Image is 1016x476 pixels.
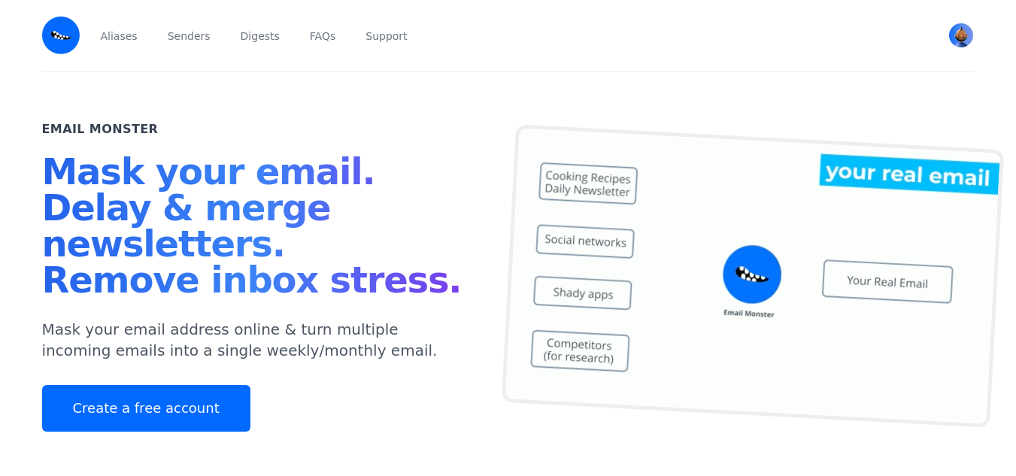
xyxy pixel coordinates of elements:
a: Create a free account [42,385,250,432]
h1: Mask your email. Delay & merge newsletters. Remove inbox stress. [42,153,472,304]
img: Email Monster [42,17,80,54]
img: harrye's Avatar [949,23,973,47]
p: Mask your email address online & turn multiple incoming emails into a single weekly/monthly email. [42,319,472,361]
img: temp mail, free temporary mail, Temporary Email [501,124,1003,428]
button: User menu [948,22,975,49]
h2: Email Monster [42,120,159,138]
